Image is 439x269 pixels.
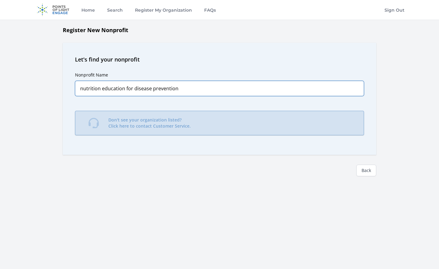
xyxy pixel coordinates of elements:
[75,55,364,64] h2: Let's find your nonprofit
[108,117,191,129] p: Don't see your organization listed? Click here to contact Customer Service.
[75,72,108,78] label: Nonprofit Name
[75,111,364,135] a: Don't see your organization listed?Click here to contact Customer Service.
[356,165,376,176] a: Back
[63,26,376,34] h1: Register New Nonprofit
